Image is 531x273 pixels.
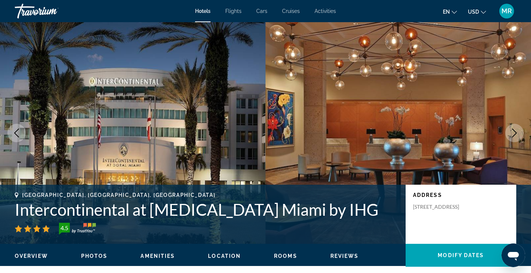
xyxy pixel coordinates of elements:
h1: Intercontinental at [MEDICAL_DATA] Miami by IHG [15,200,398,219]
a: Cruises [282,8,300,14]
p: [STREET_ADDRESS] [413,204,472,210]
a: Activities [315,8,336,14]
span: USD [468,9,479,15]
span: Overview [15,253,48,259]
span: Photos [81,253,108,259]
button: Overview [15,253,48,259]
span: en [443,9,450,15]
button: Change currency [468,6,486,17]
button: Location [208,253,241,259]
button: Rooms [274,253,297,259]
span: MR [502,7,512,15]
button: Reviews [330,253,359,259]
span: Reviews [330,253,359,259]
span: Amenities [140,253,175,259]
span: Modify Dates [438,252,484,258]
button: Amenities [140,253,175,259]
button: Modify Dates [406,244,516,267]
a: Hotels [195,8,211,14]
p: Address [413,192,509,198]
button: Next image [505,124,524,142]
span: Location [208,253,241,259]
button: Photos [81,253,108,259]
button: User Menu [497,3,516,19]
div: 4.5 [57,223,72,232]
img: TrustYou guest rating badge [59,223,96,235]
button: Previous image [7,124,26,142]
button: Change language [443,6,457,17]
a: Flights [225,8,242,14]
span: Rooms [274,253,297,259]
a: Cars [256,8,267,14]
iframe: Button to launch messaging window [502,243,525,267]
span: [GEOGRAPHIC_DATA], [GEOGRAPHIC_DATA], [GEOGRAPHIC_DATA] [22,192,215,198]
a: Travorium [15,1,88,21]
